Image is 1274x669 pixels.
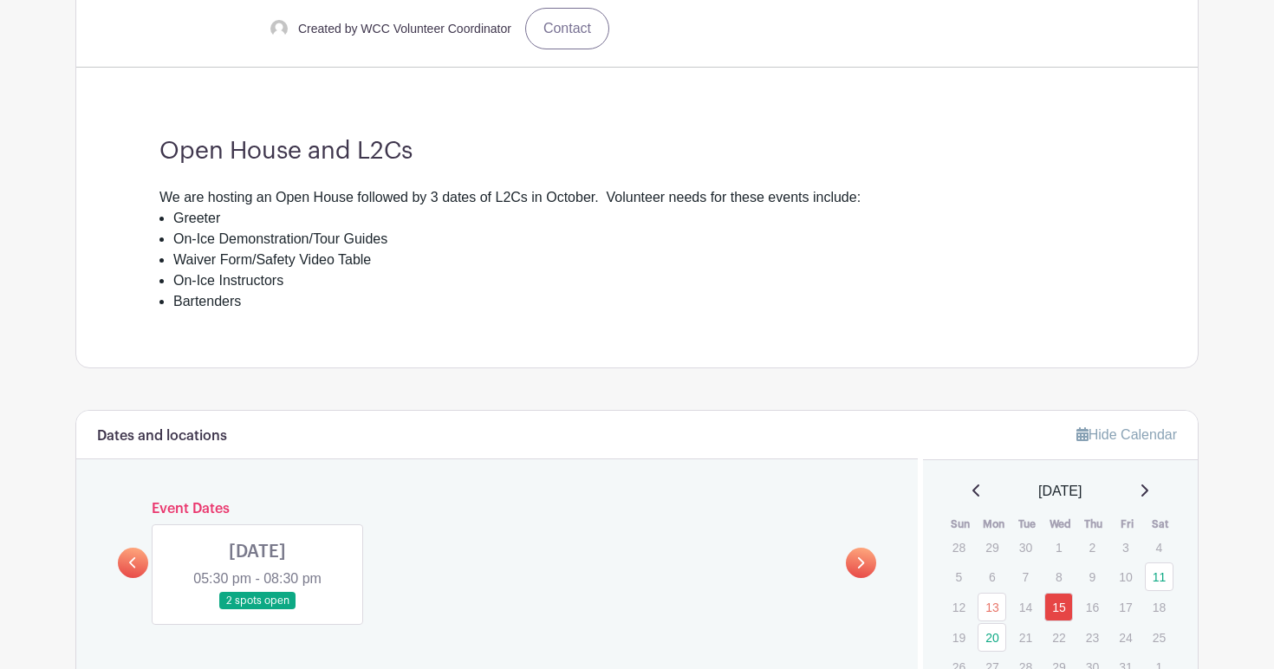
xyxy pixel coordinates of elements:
li: On-Ice Instructors [173,270,1115,291]
p: 3 [1111,534,1140,561]
p: 25 [1145,624,1173,651]
li: On-Ice Demonstration/Tour Guides [173,229,1115,250]
p: 17 [1111,594,1140,620]
p: 12 [945,594,973,620]
th: Sat [1144,516,1178,533]
p: 21 [1011,624,1040,651]
th: Mon [977,516,1011,533]
p: 19 [945,624,973,651]
p: 24 [1111,624,1140,651]
p: 28 [945,534,973,561]
a: 15 [1044,593,1073,621]
h3: Open House and L2Cs [159,137,1115,166]
li: Bartenders [173,291,1115,312]
p: 8 [1044,563,1073,590]
span: [DATE] [1038,481,1082,502]
p: 30 [1011,534,1040,561]
img: default-ce2991bfa6775e67f084385cd625a349d9dcbb7a52a09fb2fda1e96e2d18dcdb.png [270,20,288,37]
p: 4 [1145,534,1173,561]
li: Waiver Form/Safety Video Table [173,250,1115,270]
small: Created by WCC Volunteer Coordinator [298,22,511,36]
p: 22 [1044,624,1073,651]
th: Wed [1043,516,1077,533]
p: 9 [1078,563,1107,590]
p: 1 [1044,534,1073,561]
a: Contact [525,8,609,49]
p: 5 [945,563,973,590]
th: Thu [1077,516,1111,533]
th: Sun [944,516,978,533]
a: Hide Calendar [1076,427,1177,442]
li: Greeter [173,208,1115,229]
th: Tue [1011,516,1044,533]
p: 7 [1011,563,1040,590]
div: We are hosting an Open House followed by 3 dates of L2Cs in October. Volunteer needs for these ev... [159,187,1115,208]
p: 10 [1111,563,1140,590]
a: 20 [978,623,1006,652]
p: 23 [1078,624,1107,651]
p: 29 [978,534,1006,561]
h6: Dates and locations [97,428,227,445]
p: 6 [978,563,1006,590]
p: 16 [1078,594,1107,620]
p: 18 [1145,594,1173,620]
a: 13 [978,593,1006,621]
p: 2 [1078,534,1107,561]
a: 11 [1145,562,1173,591]
h6: Event Dates [148,501,846,517]
th: Fri [1110,516,1144,533]
p: 14 [1011,594,1040,620]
